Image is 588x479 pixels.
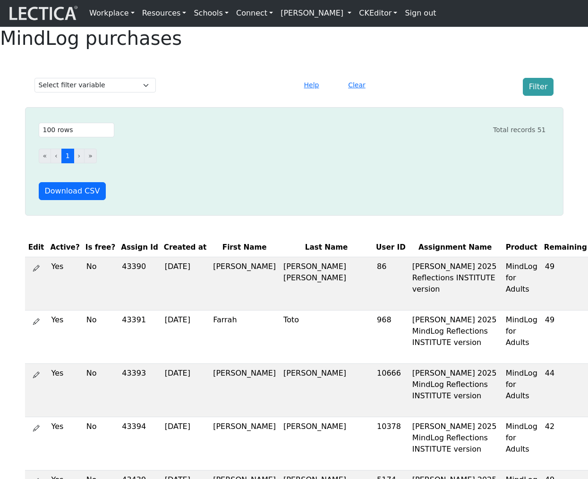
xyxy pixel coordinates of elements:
th: Product [502,238,541,257]
a: Sign out [401,4,440,23]
button: Help [300,78,324,92]
span: 42 [545,422,554,431]
div: No [86,421,115,432]
th: Assign Id [118,238,161,257]
td: 86 [373,257,409,310]
th: Is free? [83,238,119,257]
div: Total records 51 [493,125,545,135]
a: Resources [138,4,190,23]
td: MindLog for Adults [502,417,541,470]
td: [PERSON_NAME] [280,417,373,470]
th: Active? [48,238,83,257]
td: [PERSON_NAME] [209,257,280,310]
th: Created at [161,238,209,257]
img: lecticalive [7,4,78,22]
td: 43391 [118,310,161,363]
td: MindLog for Adults [502,257,541,310]
a: Workplace [85,4,138,23]
span: 44 [545,369,554,378]
a: Help [300,80,324,89]
span: 49 [545,315,554,324]
td: [PERSON_NAME] [PERSON_NAME] [280,257,373,310]
td: MindLog for Adults [502,363,541,417]
td: [PERSON_NAME] [280,363,373,417]
td: 10378 [373,417,409,470]
td: 43393 [118,363,161,417]
span: 49 [545,262,554,271]
td: [PERSON_NAME] [209,417,280,470]
td: [PERSON_NAME] [209,363,280,417]
button: Clear [344,78,370,92]
div: No [86,314,115,326]
td: 43390 [118,257,161,310]
button: Download CSV [39,182,106,200]
td: [DATE] [161,363,209,417]
td: [DATE] [161,417,209,470]
td: Farrah [209,310,280,363]
div: Yes [51,368,79,379]
td: [PERSON_NAME] 2025 MindLog Reflections INSTITUTE version [409,417,502,470]
div: Yes [51,421,79,432]
a: Connect [232,4,277,23]
td: 43394 [118,417,161,470]
div: Yes [51,261,79,272]
th: Edit [25,238,48,257]
td: [PERSON_NAME] 2025 Reflections INSTITUTE version [409,257,502,310]
div: No [86,261,115,272]
a: [PERSON_NAME] [277,4,355,23]
th: User ID [373,238,409,257]
th: First Name [209,238,280,257]
td: [PERSON_NAME] 2025 MindLog Reflections INSTITUTE version [409,363,502,417]
th: Last Name [280,238,373,257]
ul: Pagination [39,149,546,163]
div: Yes [51,314,79,326]
div: No [86,368,115,379]
td: 968 [373,310,409,363]
td: Toto [280,310,373,363]
td: [PERSON_NAME] 2025 MindLog Reflections INSTITUTE version [409,310,502,363]
td: [DATE] [161,310,209,363]
th: Assignment Name [409,238,502,257]
td: [DATE] [161,257,209,310]
button: Filter [523,78,554,96]
td: MindLog for Adults [502,310,541,363]
td: 10666 [373,363,409,417]
a: Schools [190,4,232,23]
button: Go to page 1 [61,149,74,163]
a: CKEditor [355,4,401,23]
